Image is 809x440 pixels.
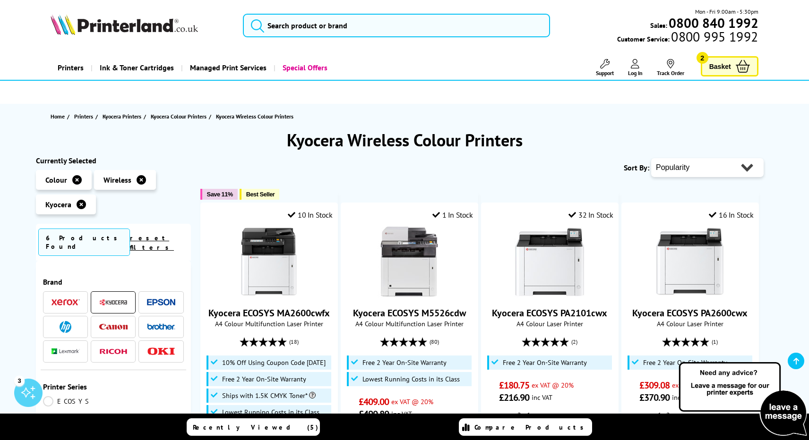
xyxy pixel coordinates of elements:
[391,397,433,406] span: ex VAT @ 20%
[274,56,335,80] a: Special Offers
[362,359,447,366] span: Free 2 Year On-Site Warranty
[677,361,809,438] img: Open Live Chat window
[14,375,25,386] div: 3
[130,234,174,252] a: reset filters
[51,14,198,35] img: Printerland Logo
[36,129,773,151] h1: Kyocera Wireless Colour Printers
[45,200,71,209] span: Kyocera
[503,359,587,366] span: Free 2 Year On-Site Warranty
[701,56,758,76] a: Basket 2
[596,69,614,76] span: Support
[672,393,693,402] span: inc VAT
[38,228,130,256] span: 6 Products Found
[359,408,389,420] span: £490.80
[499,411,601,428] li: 2.1p per mono page
[99,324,128,330] img: Canon
[288,210,332,220] div: 10 In Stock
[628,69,643,76] span: Log In
[147,299,175,306] img: Epson
[430,333,439,351] span: (80)
[499,379,530,391] span: £180.75
[60,321,71,333] img: HP
[222,359,326,366] span: 10% Off Using Coupon Code [DATE]
[627,319,754,328] span: A4 Colour Laser Printer
[697,52,708,64] span: 2
[147,321,175,333] a: Brother
[499,391,530,404] span: £216.90
[624,163,649,172] span: Sort By:
[222,392,316,399] span: Ships with 1.5K CMYK Toner*
[206,319,333,328] span: A4 Colour Multifunction Laser Printer
[639,391,670,404] span: £370.90
[45,175,67,185] span: Colour
[628,59,643,76] a: Log In
[103,111,141,121] span: Kyocera Printers
[187,418,320,436] a: Recently Viewed (5)
[147,346,175,357] a: OKI
[52,296,80,308] a: Xerox
[147,296,175,308] a: Epson
[672,381,714,389] span: ex VAT @ 20%
[712,333,718,351] span: (1)
[639,411,741,428] li: 1.2p per mono page
[91,56,181,80] a: Ink & Toner Cartridges
[216,113,293,120] span: Kyocera Wireless Colour Printers
[639,379,670,391] span: £309.08
[51,56,91,80] a: Printers
[532,381,574,389] span: ex VAT @ 20%
[289,333,299,351] span: (18)
[147,323,175,330] img: Brother
[514,290,585,299] a: Kyocera ECOSYS PA2101cwx
[103,175,131,185] span: Wireless
[233,290,304,299] a: Kyocera ECOSYS MA2600cwfx
[181,56,274,80] a: Managed Print Services
[99,296,128,308] a: Kyocera
[346,319,473,328] span: A4 Colour Multifunction Laser Printer
[596,59,614,76] a: Support
[571,333,577,351] span: (2)
[709,60,731,73] span: Basket
[233,227,304,297] img: Kyocera ECOSYS MA2600cwfx
[74,111,93,121] span: Printers
[374,227,445,297] img: Kyocera ECOSYS M5526cdw
[617,32,758,43] span: Customer Service:
[51,14,231,37] a: Printerland Logo
[43,277,184,287] span: Brand
[99,346,128,357] a: Ricoh
[243,14,550,37] input: Search product or brand
[391,409,412,418] span: inc VAT
[654,227,725,297] img: Kyocera ECOSYS PA2600cwx
[51,111,67,121] a: Home
[532,393,552,402] span: inc VAT
[208,307,330,319] a: Kyocera ECOSYS MA2600cwfx
[432,210,473,220] div: 1 In Stock
[670,32,758,41] span: 0800 995 1992
[486,319,613,328] span: A4 Colour Laser Printer
[74,111,95,121] a: Printers
[374,290,445,299] a: Kyocera ECOSYS M5526cdw
[568,210,613,220] div: 32 In Stock
[222,408,319,416] span: Lowest Running Costs in its Class
[632,307,748,319] a: Kyocera ECOSYS PA2600cwx
[709,210,753,220] div: 16 In Stock
[654,290,725,299] a: Kyocera ECOSYS PA2600cwx
[240,189,280,200] button: Best Seller
[200,189,238,200] button: Save 11%
[100,56,174,80] span: Ink & Toner Cartridges
[151,111,209,121] a: Kyocera Colour Printers
[514,227,585,297] img: Kyocera ECOSYS PA2101cwx
[151,111,207,121] span: Kyocera Colour Printers
[52,348,80,354] img: Lexmark
[643,359,727,366] span: Free 2 Year On-Site Warranty
[695,7,758,16] span: Mon - Fri 9:00am - 5:30pm
[650,21,667,30] span: Sales:
[459,418,592,436] a: Compare Products
[353,307,466,319] a: Kyocera ECOSYS M5526cdw
[103,111,144,121] a: Kyocera Printers
[43,382,184,391] span: Printer Series
[657,59,684,76] a: Track Order
[147,347,175,355] img: OKI
[52,321,80,333] a: HP
[36,156,191,165] div: Currently Selected
[43,396,113,406] a: ECOSYS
